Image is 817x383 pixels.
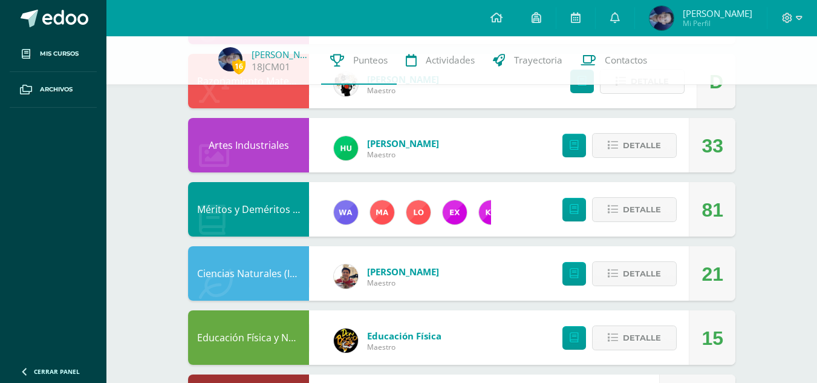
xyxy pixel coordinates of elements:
[252,61,290,73] a: 18JCM01
[623,198,661,221] span: Detalle
[232,59,246,74] span: 16
[623,134,661,157] span: Detalle
[367,278,439,288] span: Maestro
[367,266,439,278] span: [PERSON_NAME]
[188,118,309,172] div: Artes Industriales
[188,310,309,365] div: Educación Física y Natación
[571,36,656,85] a: Contactos
[701,247,723,301] div: 21
[334,264,358,289] img: cb93aa548b99414539690fcffb7d5efd.png
[252,48,312,61] a: [PERSON_NAME]
[683,7,752,19] span: [PERSON_NAME]
[40,49,79,59] span: Mis cursos
[334,136,358,160] img: fd23069c3bd5c8dde97a66a86ce78287.png
[406,200,431,224] img: 59290ed508a7c2aec46e59874efad3b5.png
[426,54,475,67] span: Actividades
[10,36,97,72] a: Mis cursos
[514,54,562,67] span: Trayectoria
[592,133,677,158] button: Detalle
[484,36,571,85] a: Trayectoria
[479,200,503,224] img: c598cf620f05ed9e056c565954b1490b.png
[367,149,439,160] span: Maestro
[367,342,441,352] span: Maestro
[370,200,394,224] img: 0fd6451cf16eae051bb176b5d8bc5f11.png
[443,200,467,224] img: ce84f7dabd80ed5f5aa83b4480291ac6.png
[397,36,484,85] a: Actividades
[683,18,752,28] span: Mi Perfil
[218,47,242,71] img: 1a1cc795a438ff5579248d52cbae9227.png
[188,246,309,301] div: Ciencias Naturales (Introducción a la Química)
[701,183,723,237] div: 81
[334,200,358,224] img: 5c4476bd1fc99b6f0f51330b972d9021.png
[188,182,309,237] div: Méritos y Deméritos 2do. Básico "B"
[592,261,677,286] button: Detalle
[649,6,674,30] img: 1a1cc795a438ff5579248d52cbae9227.png
[623,263,661,285] span: Detalle
[367,330,441,342] span: Educación Física
[592,326,677,350] button: Detalle
[10,72,97,108] a: Archivos
[353,54,388,67] span: Punteos
[623,327,661,349] span: Detalle
[34,367,80,376] span: Cerrar panel
[701,119,723,173] div: 33
[40,85,73,94] span: Archivos
[605,54,647,67] span: Contactos
[701,311,723,365] div: 15
[367,85,439,96] span: Maestro
[592,197,677,222] button: Detalle
[334,329,358,353] img: eda3c0d1caa5ac1a520cf0290d7c6ae4.png
[367,137,439,149] span: [PERSON_NAME]
[321,36,397,85] a: Punteos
